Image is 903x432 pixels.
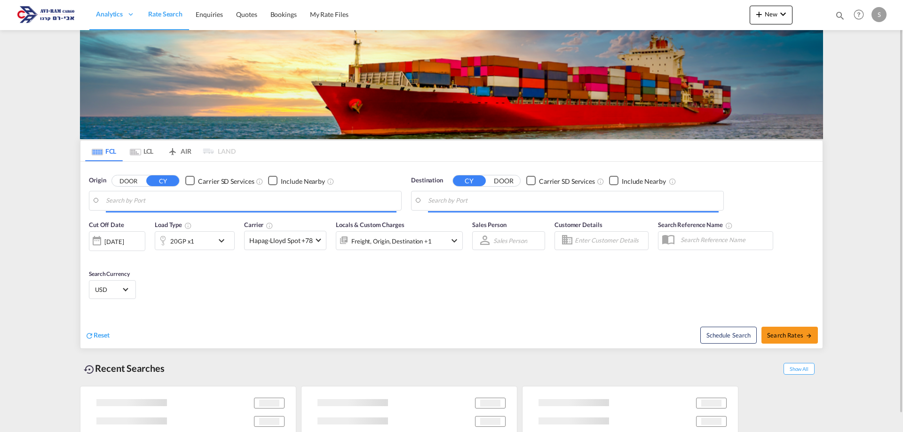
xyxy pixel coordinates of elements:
div: Include Nearby [622,176,666,186]
button: DOOR [487,175,520,186]
img: 166978e0a5f911edb4280f3c7a976193.png [14,4,78,25]
span: Load Type [155,221,192,228]
md-icon: The selected Trucker/Carrierwill be displayed in the rate results If the rates are from another f... [266,222,273,229]
div: [DATE] [104,237,124,245]
img: LCL+%26+FCL+BACKGROUND.png [80,30,823,139]
md-icon: Your search will be saved by the below given name [725,222,733,229]
md-icon: icon-airplane [167,146,178,153]
span: USD [95,285,121,294]
md-pagination-wrapper: Use the left and right arrow keys to navigate between tabs [85,141,236,161]
md-checkbox: Checkbox No Ink [185,176,254,186]
span: Quotes [236,10,257,18]
div: Freight Origin Destination Factory Stuffingicon-chevron-down [336,231,463,250]
span: Carrier [244,221,273,228]
div: icon-magnify [835,10,845,24]
input: Search by Port [428,194,719,208]
md-checkbox: Checkbox No Ink [268,176,325,186]
md-select: Sales Person [492,234,528,247]
md-icon: Unchecked: Search for CY (Container Yard) services for all selected carriers.Checked : Search for... [597,177,604,185]
span: Destination [411,176,443,185]
md-icon: Unchecked: Ignores neighbouring ports when fetching rates.Checked : Includes neighbouring ports w... [669,177,676,185]
span: Cut Off Date [89,221,124,228]
div: Recent Searches [80,358,168,379]
span: My Rate Files [310,10,349,18]
span: Enquiries [196,10,223,18]
span: Origin [89,176,106,185]
md-icon: icon-plus 400-fg [753,8,765,20]
input: Search by Port [106,194,396,208]
md-icon: icon-backup-restore [84,364,95,375]
md-icon: icon-refresh [85,331,94,339]
md-tab-item: FCL [85,141,123,161]
md-icon: icon-chevron-down [777,8,789,20]
span: Help [851,7,867,23]
span: Search Reference Name [658,221,733,228]
input: Enter Customer Details [575,233,645,247]
span: Search Currency [89,270,130,277]
button: CY [453,175,486,186]
md-icon: icon-chevron-down [216,235,232,246]
md-icon: icon-information-outline [184,222,192,229]
div: S [871,7,887,22]
span: Rate Search [148,10,182,18]
md-icon: icon-arrow-right [806,332,812,339]
md-checkbox: Checkbox No Ink [609,176,666,186]
button: DOOR [112,175,145,186]
div: Help [851,7,871,24]
button: icon-plus 400-fgNewicon-chevron-down [750,6,792,24]
div: Freight Origin Destination Factory Stuffing [351,234,432,247]
span: Locals & Custom Charges [336,221,404,228]
button: Note: By default Schedule search will only considerorigin ports, destination ports and cut off da... [700,326,757,343]
span: Bookings [270,10,297,18]
md-icon: icon-chevron-down [449,235,460,246]
md-checkbox: Checkbox No Ink [526,176,595,186]
md-tab-item: AIR [160,141,198,161]
md-icon: icon-magnify [835,10,845,21]
md-select: Select Currency: $ USDUnited States Dollar [94,283,131,296]
span: Reset [94,330,110,338]
span: Search Rates [767,331,812,338]
div: [DATE] [89,231,145,251]
div: Carrier SD Services [539,176,595,186]
span: Customer Details [554,221,602,228]
md-datepicker: Select [89,250,96,262]
md-icon: Unchecked: Search for CY (Container Yard) services for all selected carriers.Checked : Search for... [256,177,263,185]
span: Show All [784,363,815,375]
span: New [753,10,789,18]
div: 20GP x1icon-chevron-down [155,231,235,250]
div: Carrier SD Services [198,176,254,186]
div: icon-refreshReset [85,330,110,340]
span: Sales Person [472,221,507,228]
md-tab-item: LCL [123,141,160,161]
div: Origin DOOR CY Checkbox No InkUnchecked: Search for CY (Container Yard) services for all selected... [80,162,823,348]
button: CY [146,175,179,186]
span: Hapag-Lloyd Spot +78 [249,236,313,245]
div: 20GP x1 [170,234,194,247]
div: Include Nearby [281,176,325,186]
input: Search Reference Name [676,233,773,247]
md-icon: Unchecked: Ignores neighbouring ports when fetching rates.Checked : Includes neighbouring ports w... [327,177,334,185]
button: Search Ratesicon-arrow-right [761,326,818,343]
span: Analytics [96,9,123,19]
